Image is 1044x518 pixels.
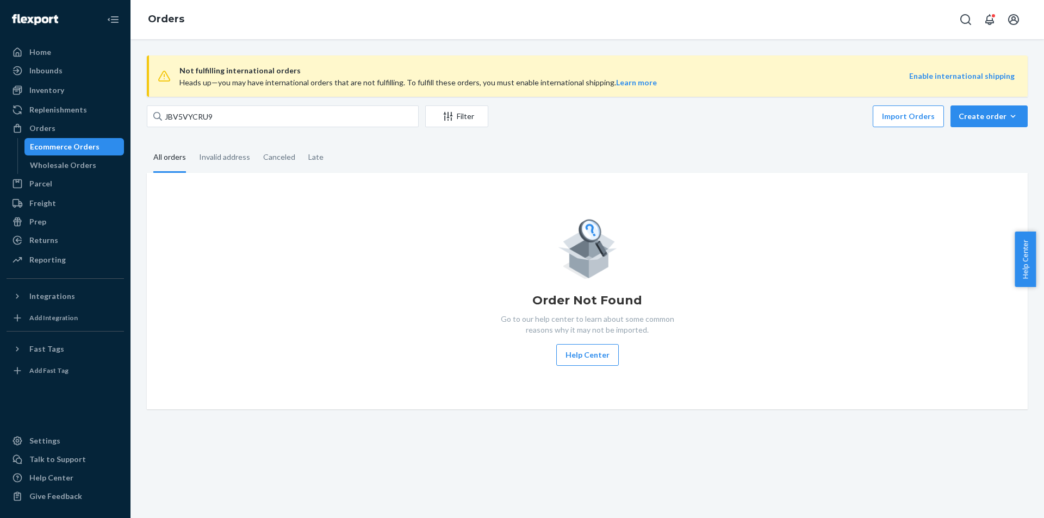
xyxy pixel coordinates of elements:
[7,432,124,450] a: Settings
[7,82,124,99] a: Inventory
[425,105,488,127] button: Filter
[556,344,619,366] button: Help Center
[29,366,69,375] div: Add Fast Tag
[29,198,56,209] div: Freight
[873,105,944,127] button: Import Orders
[30,160,96,171] div: Wholesale Orders
[29,472,73,483] div: Help Center
[24,157,125,174] a: Wholesale Orders
[29,47,51,58] div: Home
[29,235,58,246] div: Returns
[532,292,642,309] h1: Order Not Found
[558,216,617,279] img: Empty list
[29,313,78,322] div: Add Integration
[7,120,124,137] a: Orders
[7,288,124,305] button: Integrations
[7,43,124,61] a: Home
[29,491,82,502] div: Give Feedback
[263,143,295,171] div: Canceled
[1015,232,1036,287] button: Help Center
[616,78,657,87] a: Learn more
[1003,9,1024,30] button: Open account menu
[29,178,52,189] div: Parcel
[955,9,977,30] button: Open Search Box
[12,14,58,25] img: Flexport logo
[29,104,87,115] div: Replenishments
[979,9,1000,30] button: Open notifications
[7,62,124,79] a: Inbounds
[148,13,184,25] a: Orders
[7,195,124,212] a: Freight
[7,213,124,230] a: Prep
[959,111,1020,122] div: Create order
[199,143,250,171] div: Invalid address
[950,105,1028,127] button: Create order
[29,123,55,134] div: Orders
[30,141,100,152] div: Ecommerce Orders
[179,78,657,87] span: Heads up—you may have international orders that are not fulfilling. To fulfill these orders, you ...
[29,85,64,96] div: Inventory
[7,251,124,269] a: Reporting
[29,254,66,265] div: Reporting
[308,143,324,171] div: Late
[153,143,186,173] div: All orders
[7,340,124,358] button: Fast Tags
[492,314,682,335] p: Go to our help center to learn about some common reasons why it may not be imported.
[29,344,64,354] div: Fast Tags
[102,9,124,30] button: Close Navigation
[29,65,63,76] div: Inbounds
[147,105,419,127] input: Search orders
[139,4,193,35] ol: breadcrumbs
[426,111,488,122] div: Filter
[24,138,125,155] a: Ecommerce Orders
[7,488,124,505] button: Give Feedback
[7,175,124,192] a: Parcel
[7,232,124,249] a: Returns
[7,362,124,379] a: Add Fast Tag
[7,451,124,468] button: Talk to Support
[29,291,75,302] div: Integrations
[7,469,124,486] a: Help Center
[909,71,1015,80] a: Enable international shipping
[7,309,124,327] a: Add Integration
[179,64,909,77] span: Not fulfilling international orders
[29,216,46,227] div: Prep
[29,454,86,465] div: Talk to Support
[29,435,60,446] div: Settings
[7,101,124,118] a: Replenishments
[975,485,1033,513] iframe: Opens a widget where you can chat to one of our agents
